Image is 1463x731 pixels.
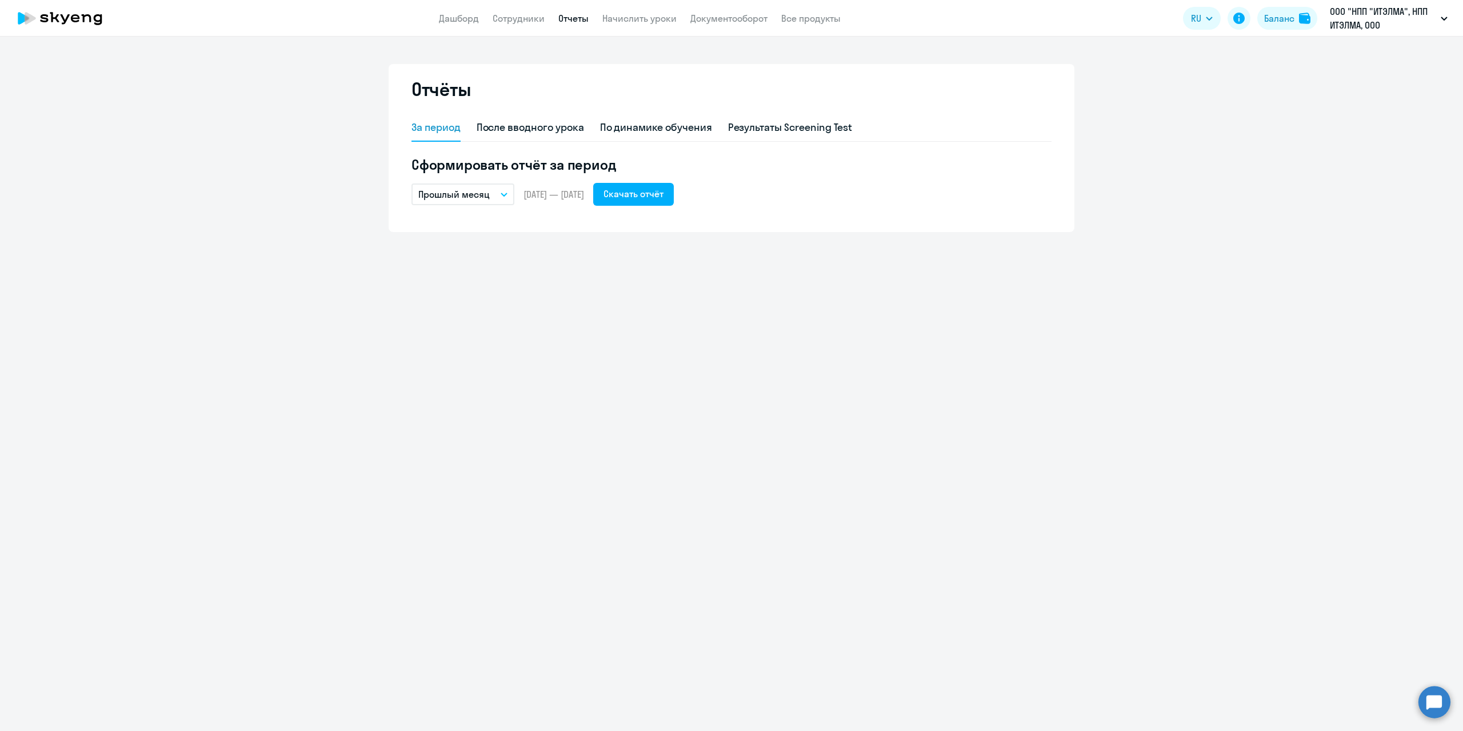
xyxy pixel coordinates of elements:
img: balance [1299,13,1310,24]
a: Начислить уроки [602,13,677,24]
span: RU [1191,11,1201,25]
div: После вводного урока [477,120,584,135]
p: Прошлый месяц [418,187,490,201]
div: По динамике обучения [600,120,712,135]
a: Документооборот [690,13,768,24]
button: ООО "НПП "ИТЭЛМА", НПП ИТЭЛМА, ООО [1324,5,1453,32]
a: Дашборд [439,13,479,24]
h2: Отчёты [411,78,471,101]
div: За период [411,120,461,135]
a: Отчеты [558,13,589,24]
div: Баланс [1264,11,1294,25]
span: [DATE] — [DATE] [523,188,584,201]
p: ООО "НПП "ИТЭЛМА", НПП ИТЭЛМА, ООО [1330,5,1436,32]
button: Прошлый месяц [411,183,514,205]
a: Сотрудники [493,13,545,24]
div: Скачать отчёт [603,187,663,201]
div: Результаты Screening Test [728,120,853,135]
button: Балансbalance [1257,7,1317,30]
button: RU [1183,7,1221,30]
button: Скачать отчёт [593,183,674,206]
a: Все продукты [781,13,841,24]
h5: Сформировать отчёт за период [411,155,1052,174]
